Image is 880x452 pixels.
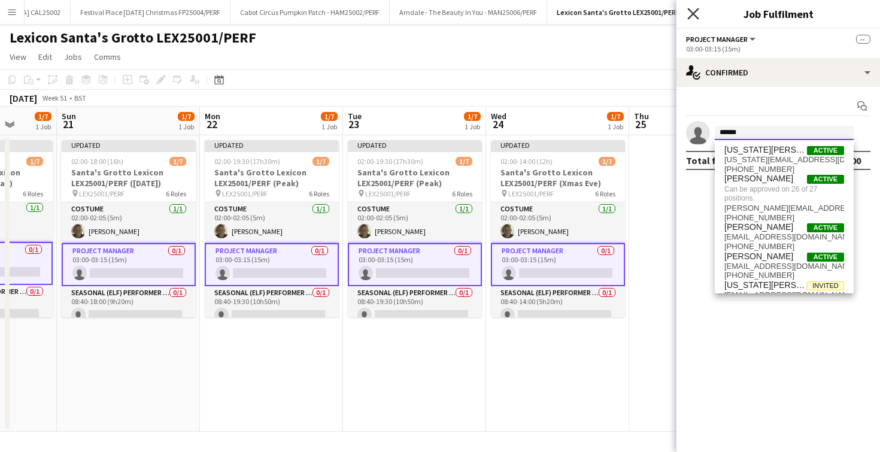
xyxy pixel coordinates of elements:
[724,251,793,262] span: Georgie Johnson
[724,280,807,290] span: Georgia Quilty Kent
[205,202,339,243] app-card-role: Costume1/102:00-02:05 (5m)[PERSON_NAME]
[10,51,26,62] span: View
[489,117,506,131] span: 24
[178,122,194,131] div: 1 Job
[724,184,844,204] span: Can be approved on 26 of 27 positions.
[724,213,844,223] span: +447703456891
[62,111,76,122] span: Sun
[465,122,480,131] div: 1 Job
[724,271,844,280] span: +447476098355
[71,157,123,166] span: 02:00-18:00 (16h)
[547,1,690,24] button: Lexicon Santa's Grotto LEX25001/PERF
[686,35,757,44] button: Project Manager
[491,167,625,189] h3: Santa's Grotto Lexicon LEX25001/PERF (Xmas Eve)
[34,49,57,65] a: Edit
[205,286,339,327] app-card-role: Seasonal (Elf) Performer Manager0/108:40-19:30 (10h50m)
[203,117,220,131] span: 22
[309,189,329,198] span: 6 Roles
[74,93,86,102] div: BST
[724,290,844,300] span: thegesus@hotmail.com
[348,286,482,327] app-card-role: Seasonal (Elf) Performer Manager0/108:40-19:30 (10h50m)
[222,189,268,198] span: LEX25001/PERF
[62,243,196,286] app-card-role: Project Manager0/103:00-03:15 (15m)
[807,146,844,155] span: Active
[724,145,807,155] span: Georgia Alistair
[79,189,125,198] span: LEX25001/PERF
[94,51,121,62] span: Comms
[62,167,196,189] h3: Santa's Grotto Lexicon LEX25001/PERF ([DATE])
[357,157,423,166] span: 02:00-19:30 (17h30m)
[686,154,727,166] div: Total fee
[5,49,31,65] a: View
[724,155,844,165] span: georgia.alistair@gmail.com
[676,6,880,22] h3: Job Fulfilment
[62,286,196,327] app-card-role: Seasonal (Elf) Performer Manager0/108:40-18:00 (9h20m)
[312,157,329,166] span: 1/7
[856,35,870,44] span: --
[321,112,338,121] span: 1/7
[632,117,649,131] span: 25
[456,157,472,166] span: 1/7
[35,112,51,121] span: 1/7
[491,140,625,150] div: Updated
[724,222,793,232] span: Georgie Dixon
[500,157,553,166] span: 02:00-14:00 (12h)
[491,243,625,286] app-card-role: Project Manager0/103:00-03:15 (15m)
[807,175,844,184] span: Active
[724,165,844,174] span: +447870194145
[724,242,844,251] span: +447763155611
[608,122,623,131] div: 1 Job
[807,223,844,232] span: Active
[686,35,748,44] span: Project Manager
[491,202,625,243] app-card-role: Costume1/102:00-02:05 (5m)[PERSON_NAME]
[60,117,76,131] span: 21
[71,1,230,24] button: Festival Place [DATE] Christmas FP25004/PERF
[166,189,186,198] span: 6 Roles
[607,112,624,121] span: 1/7
[599,157,615,166] span: 1/7
[23,189,43,198] span: 6 Roles
[464,112,481,121] span: 1/7
[214,157,280,166] span: 02:00-19:30 (17h30m)
[491,111,506,122] span: Wed
[62,202,196,243] app-card-role: Costume1/102:00-02:05 (5m)[PERSON_NAME]
[89,49,126,65] a: Comms
[348,140,482,150] div: Updated
[346,117,362,131] span: 23
[26,157,43,166] span: 1/7
[348,140,482,317] app-job-card: Updated02:00-19:30 (17h30m)1/7Santa's Grotto Lexicon LEX25001/PERF (Peak) LEX25001/PERF6 RolesCos...
[491,286,625,327] app-card-role: Seasonal (Elf) Performer Manager0/108:40-14:00 (5h20m)
[807,281,844,290] span: Invited
[491,140,625,317] app-job-card: Updated02:00-14:00 (12h)1/7Santa's Grotto Lexicon LEX25001/PERF (Xmas Eve) LEX25001/PERF6 RolesCo...
[595,189,615,198] span: 6 Roles
[348,243,482,286] app-card-role: Project Manager0/103:00-03:15 (15m)
[169,157,186,166] span: 1/7
[676,58,880,87] div: Confirmed
[38,51,52,62] span: Edit
[508,189,554,198] span: LEX25001/PERF
[724,232,844,242] span: georgiedixonact@gmail.com
[724,174,793,184] span: Georgie Craft
[390,1,547,24] button: Arndale - The Beauty In You - MAN25006/PERF
[205,140,339,317] div: Updated02:00-19:30 (17h30m)1/7Santa's Grotto Lexicon LEX25001/PERF (Peak) LEX25001/PERF6 RolesCos...
[205,111,220,122] span: Mon
[348,202,482,243] app-card-role: Costume1/102:00-02:05 (5m)[PERSON_NAME]
[724,204,844,213] span: georgina.craft@gmail.com
[230,1,390,24] button: Cabot Circus Pumpkin Patch - HAM25002/PERF
[686,44,870,53] div: 03:00-03:15 (15m)
[205,140,339,150] div: Updated
[10,92,37,104] div: [DATE]
[452,189,472,198] span: 6 Roles
[724,262,844,271] span: georgieakpj@gmail.com
[35,122,51,131] div: 1 Job
[62,140,196,150] div: Updated
[348,111,362,122] span: Tue
[62,140,196,317] app-job-card: Updated02:00-18:00 (16h)1/7Santa's Grotto Lexicon LEX25001/PERF ([DATE]) LEX25001/PERF6 RolesCost...
[634,111,649,122] span: Thu
[348,167,482,189] h3: Santa's Grotto Lexicon LEX25001/PERF (Peak)
[205,243,339,286] app-card-role: Project Manager0/103:00-03:15 (15m)
[59,49,87,65] a: Jobs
